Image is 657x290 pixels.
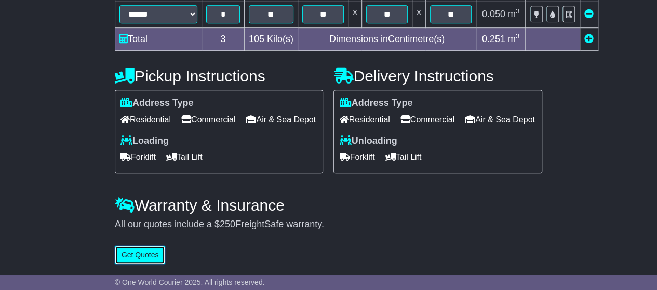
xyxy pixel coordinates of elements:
[120,135,169,147] label: Loading
[339,98,412,109] label: Address Type
[298,28,476,51] td: Dimensions in Centimetre(s)
[516,32,520,40] sup: 3
[400,112,454,128] span: Commercial
[244,28,298,51] td: Kilo(s)
[120,98,194,109] label: Address Type
[333,67,542,85] h4: Delivery Instructions
[412,1,425,28] td: x
[249,34,264,44] span: 105
[339,149,374,165] span: Forklift
[181,112,235,128] span: Commercial
[508,9,520,19] span: m
[339,135,397,147] label: Unloading
[348,1,361,28] td: x
[120,149,156,165] span: Forklift
[584,9,594,19] a: Remove this item
[202,28,244,51] td: 3
[115,67,324,85] h4: Pickup Instructions
[115,28,202,51] td: Total
[246,112,316,128] span: Air & Sea Depot
[508,34,520,44] span: m
[516,7,520,15] sup: 3
[482,34,505,44] span: 0.251
[584,34,594,44] a: Add new item
[115,197,542,214] h4: Warranty & Insurance
[385,149,421,165] span: Tail Lift
[115,278,265,286] span: © One World Courier 2025. All rights reserved.
[482,9,505,19] span: 0.050
[115,219,542,230] div: All our quotes include a $ FreightSafe warranty.
[465,112,535,128] span: Air & Sea Depot
[120,112,171,128] span: Residential
[339,112,390,128] span: Residential
[115,246,166,264] button: Get Quotes
[220,219,235,229] span: 250
[166,149,203,165] span: Tail Lift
